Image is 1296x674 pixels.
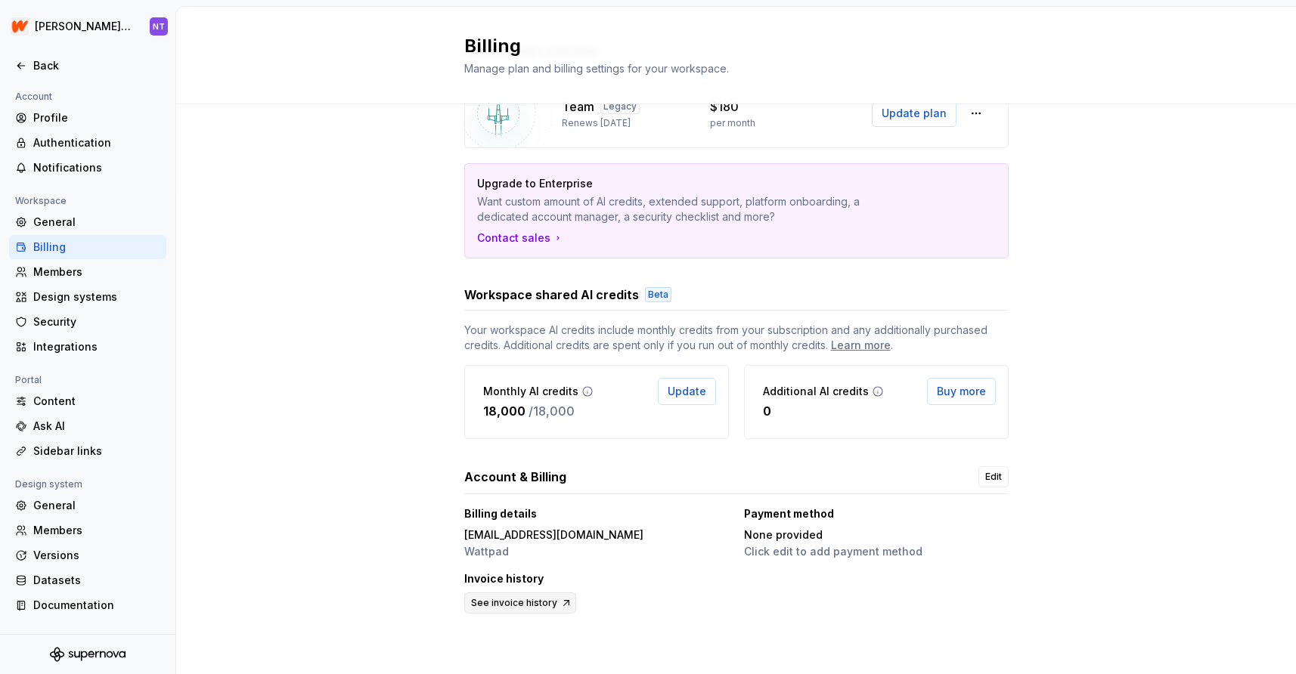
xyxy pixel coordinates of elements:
[763,384,869,399] p: Additional AI credits
[464,34,991,58] h2: Billing
[9,106,166,130] a: Profile
[9,54,166,78] a: Back
[477,176,890,191] p: Upgrade to Enterprise
[33,598,160,613] div: Documentation
[831,338,891,353] a: Learn more
[9,493,166,518] a: General
[9,518,166,543] a: Members
[464,592,576,614] a: See invoice history
[600,99,640,114] div: Legacy
[9,371,48,389] div: Portal
[33,419,160,434] div: Ask AI
[744,544,922,559] p: Click edit to add payment method
[529,402,575,420] p: / 18,000
[33,135,160,150] div: Authentication
[33,573,160,588] div: Datasets
[9,156,166,180] a: Notifications
[985,471,1002,483] span: Edit
[9,335,166,359] a: Integrations
[927,378,996,405] button: Buy more
[483,402,526,420] p: 18,000
[477,230,564,246] a: Contact sales
[9,235,166,259] a: Billing
[9,131,166,155] a: Authentication
[9,475,88,493] div: Design system
[50,647,126,662] svg: Supernova Logo
[33,289,160,305] div: Design systems
[33,339,160,354] div: Integrations
[744,527,922,543] p: None provided
[464,571,544,586] p: Invoice history
[710,97,739,116] p: $180
[33,215,160,230] div: General
[33,264,160,280] div: Members
[33,394,160,409] div: Content
[153,20,165,32] div: NT
[33,160,160,175] div: Notifications
[9,210,166,234] a: General
[35,19,132,34] div: [PERSON_NAME] Design System
[483,384,578,399] p: Monthly AI credits
[9,593,166,617] a: Documentation
[978,466,1009,487] a: Edit
[464,323,1009,353] span: Your workspace AI credits include monthly credits from your subscription and any additionally pur...
[33,314,160,329] div: Security
[11,17,29,36] img: 69fec82e-1ba4-4cba-977c-f87634f4b8fb.png
[645,287,671,302] div: Beta
[9,260,166,284] a: Members
[464,468,566,486] h3: Account & Billing
[744,506,834,521] p: Payment method
[3,10,172,43] button: [PERSON_NAME] Design SystemNT
[464,62,729,75] span: Manage plan and billing settings for your workspace.
[477,194,890,224] p: Want custom amount of AI credits, extended support, platform onboarding, a dedicated account mana...
[9,568,166,592] a: Datasets
[9,88,58,106] div: Account
[464,506,537,521] p: Billing details
[33,498,160,513] div: General
[9,439,166,463] a: Sidebar links
[882,106,947,121] span: Update plan
[471,597,557,609] span: See invoice history
[668,384,706,399] span: Update
[562,117,631,129] p: Renews [DATE]
[33,110,160,125] div: Profile
[33,444,160,459] div: Sidebar links
[658,378,716,405] button: Update
[464,286,639,304] h3: Workspace shared AI credits
[33,240,160,255] div: Billing
[464,544,643,559] p: Wattpad
[33,58,160,73] div: Back
[9,414,166,438] a: Ask AI
[937,384,986,399] span: Buy more
[9,192,73,210] div: Workspace
[464,527,643,543] p: [EMAIL_ADDRESS][DOMAIN_NAME]
[9,543,166,567] a: Versions
[9,285,166,309] a: Design systems
[33,523,160,538] div: Members
[33,548,160,563] div: Versions
[9,389,166,413] a: Content
[9,310,166,334] a: Security
[763,402,771,420] p: 0
[872,100,956,127] button: Update plan
[562,97,594,116] p: Team
[710,117,755,129] p: per month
